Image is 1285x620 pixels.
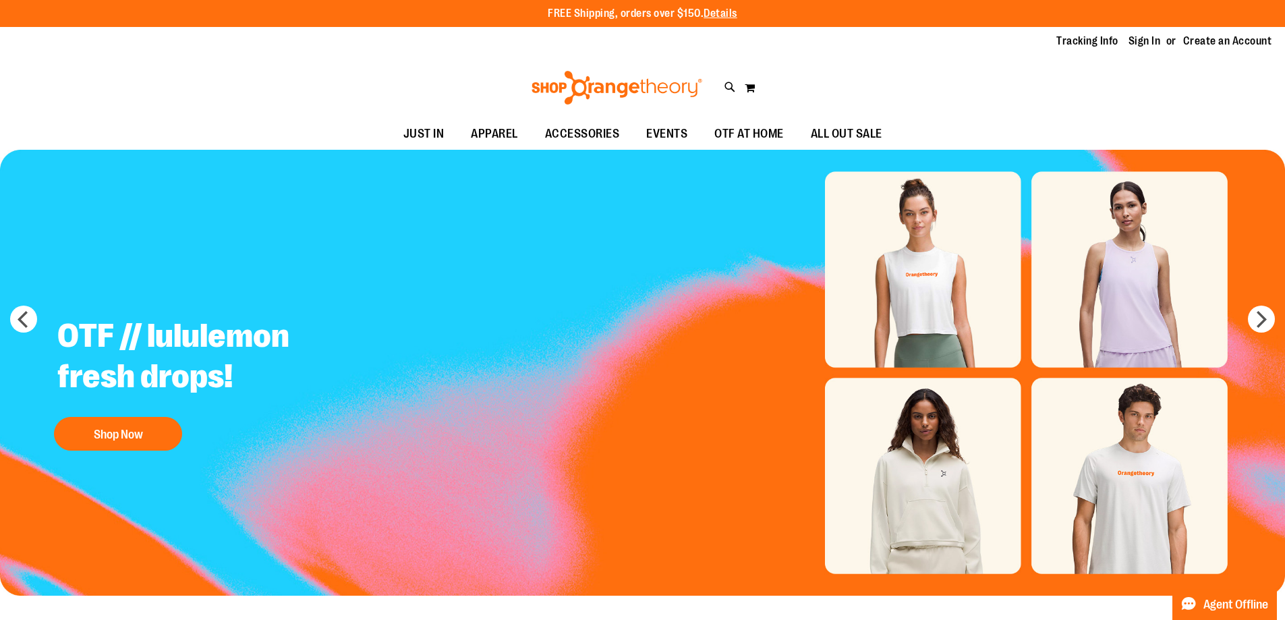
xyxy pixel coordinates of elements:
h2: OTF // lululemon fresh drops! [47,306,382,410]
button: Shop Now [54,417,182,451]
a: OTF // lululemon fresh drops! Shop Now [47,306,382,457]
button: next [1248,306,1275,333]
a: Create an Account [1183,34,1272,49]
a: Sign In [1129,34,1161,49]
button: Agent Offline [1172,589,1277,620]
a: Details [704,7,737,20]
p: FREE Shipping, orders over $150. [548,6,737,22]
img: Shop Orangetheory [530,71,704,105]
button: prev [10,306,37,333]
span: Agent Offline [1203,598,1268,611]
span: ALL OUT SALE [811,119,882,149]
span: ACCESSORIES [545,119,620,149]
span: JUST IN [403,119,445,149]
span: APPAREL [471,119,518,149]
span: EVENTS [646,119,687,149]
span: OTF AT HOME [714,119,784,149]
a: Tracking Info [1056,34,1118,49]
